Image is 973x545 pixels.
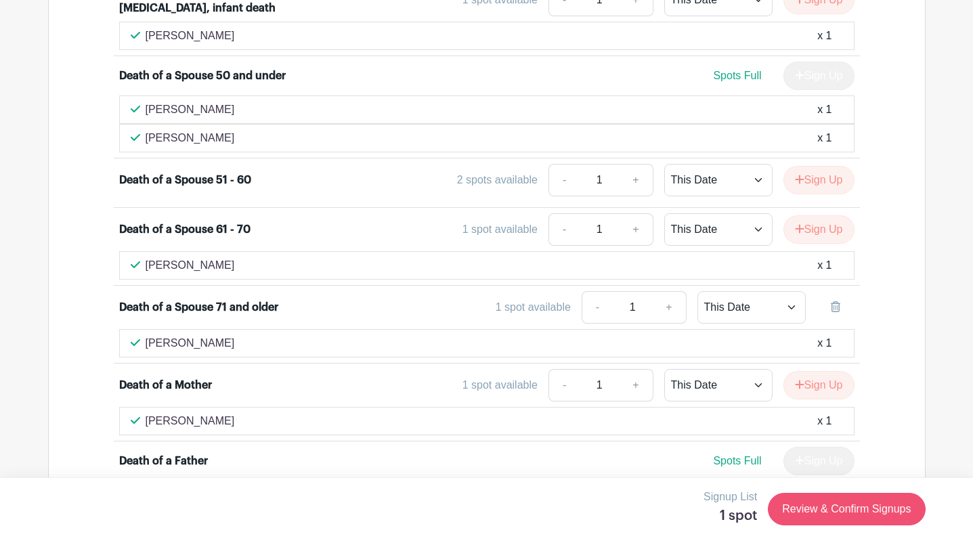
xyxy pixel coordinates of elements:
[783,215,855,244] button: Sign Up
[704,508,757,524] h5: 1 spot
[619,213,653,246] a: +
[548,213,580,246] a: -
[548,369,580,401] a: -
[783,371,855,399] button: Sign Up
[817,102,831,118] div: x 1
[713,70,761,81] span: Spots Full
[768,493,925,525] a: Review & Confirm Signups
[817,257,831,274] div: x 1
[817,335,831,351] div: x 1
[652,291,686,324] a: +
[582,291,613,324] a: -
[119,377,212,393] div: Death of a Mother
[119,299,278,315] div: Death of a Spouse 71 and older
[119,172,251,188] div: Death of a Spouse 51 - 60
[619,369,653,401] a: +
[146,257,235,274] p: [PERSON_NAME]
[704,489,757,505] p: Signup List
[713,455,761,466] span: Spots Full
[146,130,235,146] p: [PERSON_NAME]
[146,413,235,429] p: [PERSON_NAME]
[119,68,286,84] div: Death of a Spouse 50 and under
[817,130,831,146] div: x 1
[548,164,580,196] a: -
[817,28,831,44] div: x 1
[462,377,538,393] div: 1 spot available
[119,221,251,238] div: Death of a Spouse 61 - 70
[496,299,571,315] div: 1 spot available
[119,453,208,469] div: Death of a Father
[457,172,538,188] div: 2 spots available
[146,102,235,118] p: [PERSON_NAME]
[619,164,653,196] a: +
[817,413,831,429] div: x 1
[462,221,538,238] div: 1 spot available
[146,335,235,351] p: [PERSON_NAME]
[146,28,235,44] p: [PERSON_NAME]
[783,166,855,194] button: Sign Up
